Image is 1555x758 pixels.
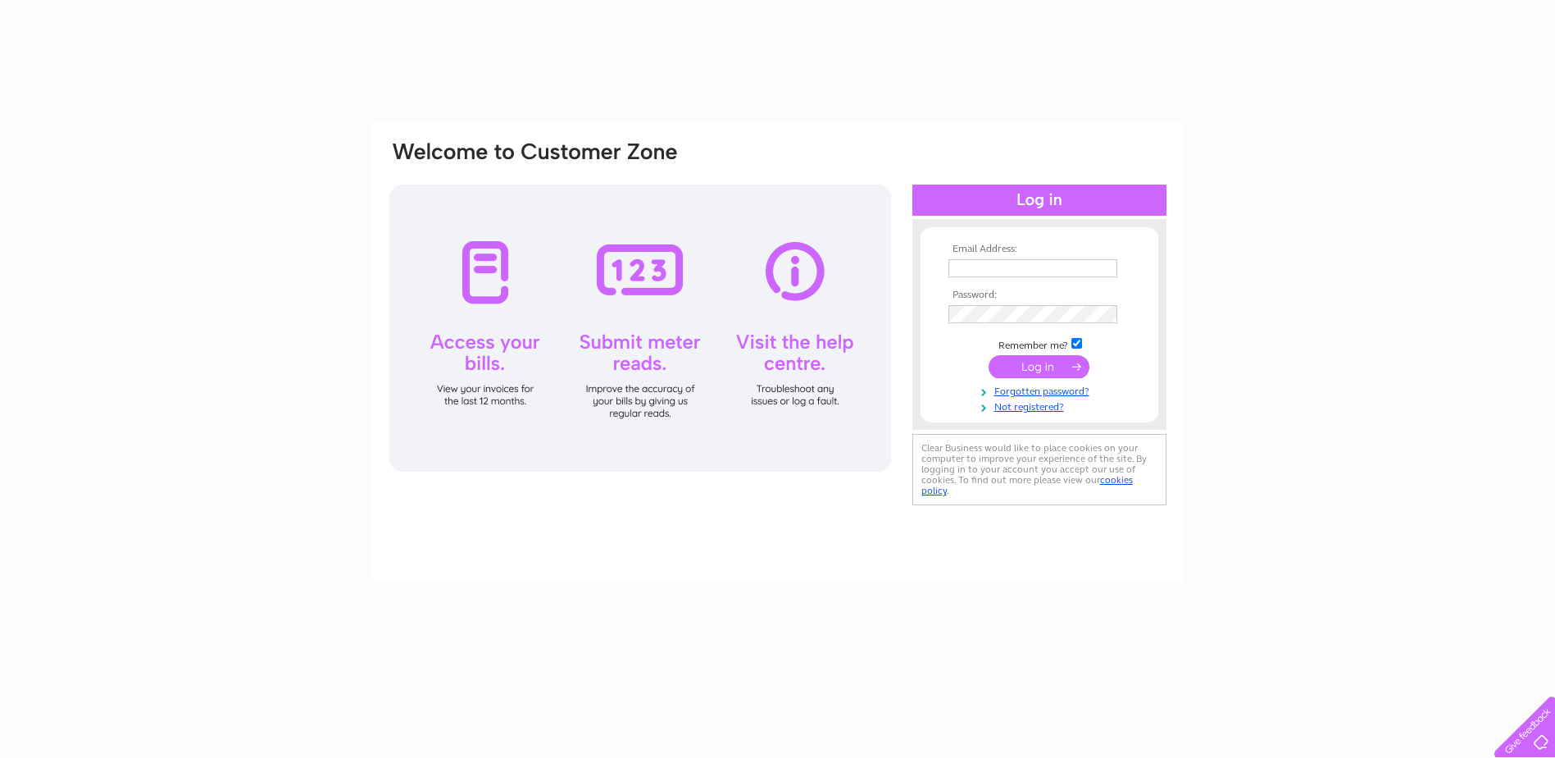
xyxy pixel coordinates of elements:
[912,434,1166,505] div: Clear Business would like to place cookies on your computer to improve your experience of the sit...
[989,355,1089,378] input: Submit
[948,382,1134,398] a: Forgotten password?
[944,244,1134,255] th: Email Address:
[944,336,1134,352] td: Remember me?
[921,474,1133,496] a: cookies policy
[948,398,1134,413] a: Not registered?
[944,290,1134,301] th: Password:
